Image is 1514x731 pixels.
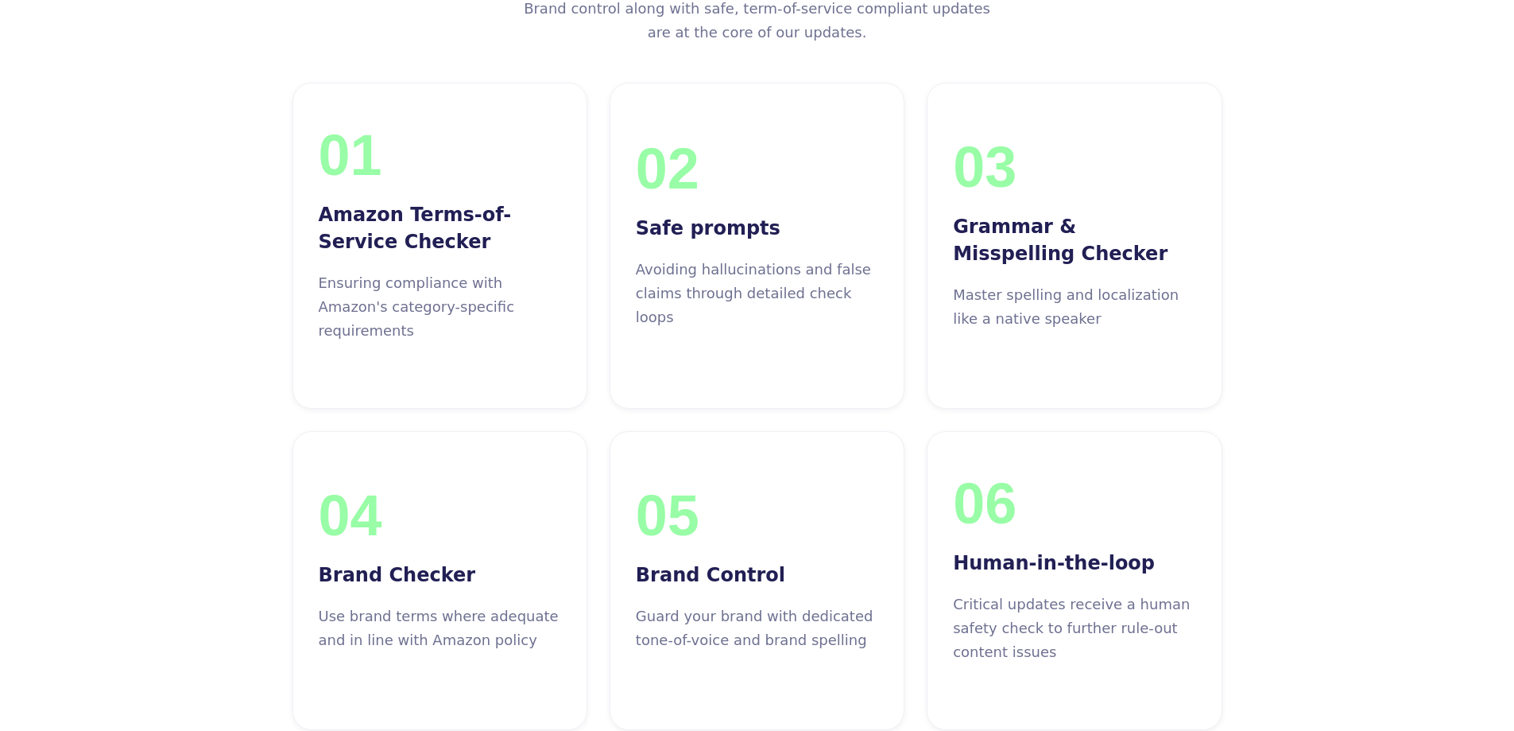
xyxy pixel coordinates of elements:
[927,83,1222,409] a: 03Grammar & Misspelling CheckerMaster spelling and localization like a native speaker
[636,562,785,589] h3: Brand Control
[636,215,780,242] h3: Safe prompts
[636,605,878,652] p: Guard your brand with dedicated tone-of-voice and brand spelling
[636,482,699,549] div: 05
[319,201,561,255] h3: Amazon Terms-of-Service Checker
[927,431,1222,730] a: 06Human-in-the-loopCritical updates receive a human safety check to further rule-out content issues
[610,431,904,730] a: 05Brand ControlGuard your brand with dedicated tone-of-voice and brand spelling
[319,562,476,589] h3: Brand Checker
[953,550,1155,577] h3: Human-in-the-loop
[953,213,1195,267] h3: Grammar & Misspelling Checker
[953,283,1195,331] p: Master spelling and localization like a native speaker
[610,83,904,409] a: 02Safe promptsAvoiding hallucinations and false claims through detailed check loops
[953,470,1016,537] div: 06
[292,431,587,730] a: 04Brand CheckerUse brand terms where adequate and in line with Amazon policy
[636,258,878,329] p: Avoiding hallucinations and false claims through detailed check loops
[319,605,561,652] p: Use brand terms where adequate and in line with Amazon policy
[319,122,382,189] div: 01
[319,271,561,343] p: Ensuring compliance with Amazon's category-specific requirements
[953,134,1016,200] div: 03
[636,135,699,202] div: 02
[292,83,587,409] a: 01Amazon Terms-of-Service CheckerEnsuring compliance with Amazon's category-specific requirements
[953,593,1195,664] p: Critical updates receive a human safety check to further rule-out content issues
[319,482,382,549] div: 04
